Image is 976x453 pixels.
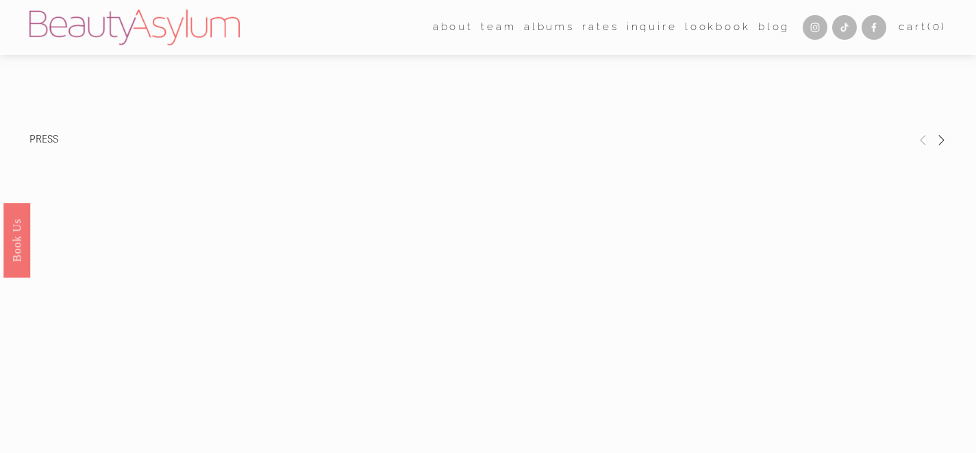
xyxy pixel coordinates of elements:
span: Previous [918,134,929,145]
a: Family Estate on Lake Norman [29,156,245,443]
span: ( ) [927,21,947,33]
a: TikTok [832,15,857,40]
a: Style Me Pretty Feature at Vinewood Stables | Newnan, GA [497,156,713,443]
a: Facebook [862,15,886,40]
a: Book Us [3,202,30,277]
a: Instagram [803,15,827,40]
a: Swan House [263,156,479,443]
a: Blog [758,17,790,38]
span: team [481,18,516,37]
a: Lookbook [685,17,751,38]
a: Rates [582,17,618,38]
a: Inquire [627,17,677,38]
span: about [433,18,473,37]
a: folder dropdown [433,17,473,38]
span: Next [936,134,947,145]
a: folder dropdown [481,17,516,38]
img: Beauty Asylum | Bridal Hair &amp; Makeup Charlotte &amp; Atlanta [29,10,240,45]
span: PRESS [29,134,58,145]
a: albums [524,17,575,38]
span: 0 [933,21,942,33]
a: 0 items in cart [899,18,947,37]
a: Badin Lake [731,156,947,443]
